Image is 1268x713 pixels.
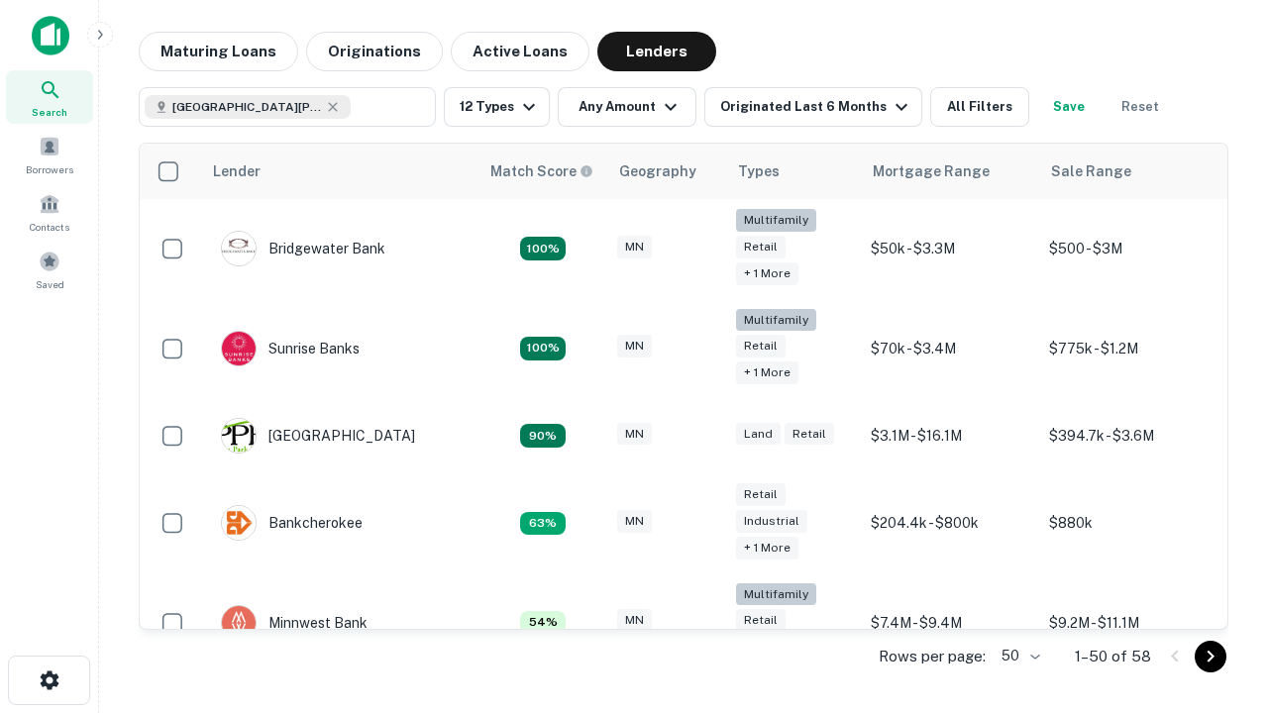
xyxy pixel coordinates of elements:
[1169,491,1268,586] iframe: Chat Widget
[221,231,385,266] div: Bridgewater Bank
[490,160,593,182] div: Capitalize uses an advanced AI algorithm to match your search with the best lender. The match sco...
[736,583,816,606] div: Multifamily
[6,243,93,296] a: Saved
[520,512,566,536] div: Matching Properties: 7, hasApolloMatch: undefined
[222,506,256,540] img: picture
[520,424,566,448] div: Matching Properties: 10, hasApolloMatch: undefined
[1039,573,1217,673] td: $9.2M - $11.1M
[36,276,64,292] span: Saved
[736,423,781,446] div: Land
[720,95,913,119] div: Originated Last 6 Months
[1109,87,1172,127] button: Reset
[221,331,360,366] div: Sunrise Banks
[861,199,1039,299] td: $50k - $3.3M
[736,262,798,285] div: + 1 more
[172,98,321,116] span: [GEOGRAPHIC_DATA][PERSON_NAME], [GEOGRAPHIC_DATA], [GEOGRAPHIC_DATA]
[490,160,589,182] h6: Match Score
[736,309,816,332] div: Multifamily
[736,209,816,232] div: Multifamily
[520,611,566,635] div: Matching Properties: 6, hasApolloMatch: undefined
[1037,87,1101,127] button: Save your search to get updates of matches that match your search criteria.
[6,185,93,239] a: Contacts
[6,70,93,124] a: Search
[222,332,256,365] img: picture
[597,32,716,71] button: Lenders
[617,423,652,446] div: MN
[1195,641,1226,672] button: Go to next page
[861,573,1039,673] td: $7.4M - $9.4M
[736,537,798,560] div: + 1 more
[736,335,786,357] div: Retail
[1039,398,1217,473] td: $394.7k - $3.6M
[617,236,652,258] div: MN
[32,104,67,120] span: Search
[139,32,298,71] button: Maturing Loans
[201,144,478,199] th: Lender
[478,144,607,199] th: Capitalize uses an advanced AI algorithm to match your search with the best lender. The match sco...
[861,299,1039,399] td: $70k - $3.4M
[26,161,73,177] span: Borrowers
[221,418,415,454] div: [GEOGRAPHIC_DATA]
[1039,473,1217,573] td: $880k
[736,483,786,506] div: Retail
[1051,159,1131,183] div: Sale Range
[30,219,69,235] span: Contacts
[221,505,363,541] div: Bankcherokee
[1039,199,1217,299] td: $500 - $3M
[736,609,786,632] div: Retail
[704,87,922,127] button: Originated Last 6 Months
[520,337,566,360] div: Matching Properties: 14, hasApolloMatch: undefined
[222,606,256,640] img: picture
[221,605,368,641] div: Minnwest Bank
[861,473,1039,573] td: $204.4k - $800k
[619,159,696,183] div: Geography
[873,159,990,183] div: Mortgage Range
[306,32,443,71] button: Originations
[1075,645,1151,668] p: 1–50 of 58
[617,609,652,632] div: MN
[879,645,986,668] p: Rows per page:
[451,32,589,71] button: Active Loans
[222,419,256,453] img: picture
[558,87,696,127] button: Any Amount
[930,87,1029,127] button: All Filters
[726,144,861,199] th: Types
[6,128,93,181] a: Borrowers
[861,144,1039,199] th: Mortgage Range
[738,159,780,183] div: Types
[222,232,256,265] img: picture
[994,642,1043,670] div: 50
[736,236,786,258] div: Retail
[444,87,550,127] button: 12 Types
[617,510,652,533] div: MN
[617,335,652,357] div: MN
[1039,144,1217,199] th: Sale Range
[213,159,261,183] div: Lender
[520,237,566,260] div: Matching Properties: 20, hasApolloMatch: undefined
[32,16,69,55] img: capitalize-icon.png
[861,398,1039,473] td: $3.1M - $16.1M
[736,361,798,384] div: + 1 more
[785,423,834,446] div: Retail
[1039,299,1217,399] td: $775k - $1.2M
[607,144,726,199] th: Geography
[736,510,807,533] div: Industrial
